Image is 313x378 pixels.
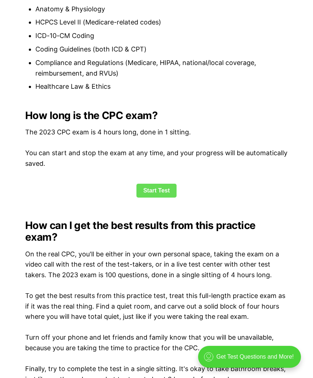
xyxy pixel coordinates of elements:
li: ICD-10-CM Coding [35,31,288,41]
p: On the real CPC, you'll be either in your own personal space, taking the exam on a video call wit... [25,249,288,280]
li: Compliance and Regulations (Medicare, HIPAA, national/local coverage, reimbursement, and RVUs) [35,58,288,79]
h2: How can I get the best results from this practice exam? [25,219,288,243]
li: Coding Guidelines (both ICD & CPT) [35,44,288,55]
a: Start Test [136,184,177,198]
li: Healthcare Law & Ethics [35,81,288,92]
h2: How long is the CPC exam? [25,110,288,121]
p: To get the best results from this practice test, treat this full-length practice exam as if it wa... [25,291,288,322]
iframe: portal-trigger [192,342,313,378]
li: Anatomy & Physiology [35,4,288,15]
p: Turn off your phone and let friends and family know that you will be unavailable, because you are... [25,332,288,354]
li: HCPCS Level II (Medicare-related codes) [35,17,288,28]
p: The 2023 CPC exam is 4 hours long, done in 1 sitting. [25,127,288,138]
p: You can start and stop the exam at any time, and your progress will be automatically saved. [25,148,288,169]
